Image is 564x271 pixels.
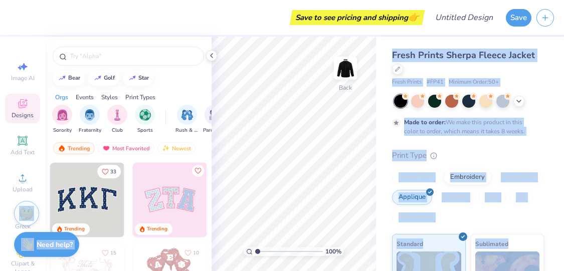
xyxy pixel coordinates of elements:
button: star [123,71,153,86]
button: filter button [203,105,226,134]
input: Untitled Design [427,8,501,28]
div: filter for Sorority [52,105,72,134]
div: golf [104,75,115,81]
img: Newest.gif [162,145,170,152]
span: Greek [15,222,31,230]
div: Newest [157,142,196,154]
img: 3b9aba4f-e317-4aa7-a679-c95a879539bd [50,163,124,237]
button: golf [88,71,119,86]
img: Fraternity Image [84,109,95,121]
div: filter for Parent's Weekend [203,105,226,134]
div: bear [68,75,80,81]
button: Like [180,246,204,259]
div: Orgs [55,93,68,102]
div: Save to see pricing and shipping [292,10,422,25]
span: Club [112,127,123,134]
div: filter for Rush & Bid [175,105,199,134]
img: Sports Image [139,109,151,121]
div: Back [339,83,352,92]
div: Vinyl [478,190,506,205]
img: trend_line.gif [128,75,136,81]
button: filter button [79,105,101,134]
img: 5ee11766-d822-42f5-ad4e-763472bf8dcf [207,163,281,237]
div: Transfers [435,190,475,205]
button: filter button [175,105,199,134]
div: Trending [64,225,85,233]
span: Designs [12,111,34,119]
strong: Made to order: [404,118,446,126]
span: Parent's Weekend [203,127,226,134]
button: Like [97,246,121,259]
span: Sorority [53,127,72,134]
span: 15 [110,250,116,255]
button: filter button [107,105,127,134]
div: Screen Print [392,170,441,185]
div: star [138,75,149,81]
span: Fresh Prints Sherpa Fleece Jacket [392,49,535,61]
span: Sublimated [475,238,508,249]
img: Club Image [112,109,123,121]
div: Print Types [125,93,155,102]
img: Parent's Weekend Image [209,109,221,121]
span: Standard [397,238,423,249]
img: 9980f5e8-e6a1-4b4a-8839-2b0e9349023c [133,163,207,237]
strong: Need help? [37,240,73,249]
span: Upload [13,185,33,193]
span: 100 % [325,247,341,256]
div: Styles [101,93,118,102]
img: trending.gif [58,145,66,152]
button: bear [53,71,85,86]
img: edfb13fc-0e43-44eb-bea2-bf7fc0dd67f9 [124,163,198,237]
div: Digital Print [494,170,543,185]
span: Rush & Bid [175,127,199,134]
span: # FP41 [427,78,444,87]
span: 10 [193,250,199,255]
button: filter button [135,105,155,134]
span: Image AI [11,74,35,82]
div: Rhinestones [392,210,441,225]
div: Trending [53,142,95,154]
div: Trending [147,225,167,233]
span: 👉 [408,11,419,23]
input: Try "Alpha" [69,51,198,61]
span: 33 [110,169,116,174]
div: Most Favorited [98,142,154,154]
img: trend_line.gif [94,75,102,81]
div: filter for Sports [135,105,155,134]
button: Save [506,9,531,27]
button: Like [192,165,204,177]
span: Fraternity [79,127,101,134]
img: Back [335,58,355,78]
span: Add Text [11,148,35,156]
span: Minimum Order: 50 + [449,78,499,87]
div: filter for Club [107,105,127,134]
div: Print Type [392,150,544,161]
img: trend_line.gif [58,75,66,81]
img: Rush & Bid Image [181,109,193,121]
div: Embroidery [444,170,491,185]
span: Fresh Prints [392,78,422,87]
img: most_fav.gif [102,145,110,152]
div: We make this product in this color to order, which means it takes 8 weeks. [404,118,527,136]
div: Foil [509,190,533,205]
button: filter button [52,105,72,134]
div: Applique [392,190,432,205]
span: Sports [137,127,153,134]
button: Like [97,165,121,178]
img: Sorority Image [57,109,68,121]
div: Events [76,93,94,102]
div: filter for Fraternity [79,105,101,134]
